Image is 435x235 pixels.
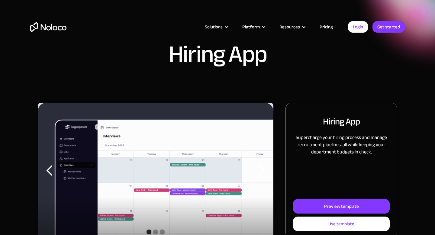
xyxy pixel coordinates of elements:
[30,22,66,32] a: home
[242,23,260,31] div: Platform
[169,42,267,66] h1: Hiring App
[197,23,235,31] div: Solutions
[279,23,300,31] div: Resources
[348,21,368,33] a: Login
[147,230,151,234] div: Show slide 1 of 3
[312,23,340,31] a: Pricing
[235,23,272,31] div: Platform
[205,23,223,31] div: Solutions
[160,230,165,234] div: Show slide 3 of 3
[328,220,354,228] div: Use template
[293,199,390,214] a: Preview template
[293,162,390,169] p: ‍
[323,115,360,128] h2: Hiring App
[372,21,405,33] a: Get started
[153,230,158,234] div: Show slide 2 of 3
[293,217,390,231] a: Use template
[272,23,312,31] div: Resources
[324,202,359,210] div: Preview template
[293,134,390,156] p: Supercharge your hiring process and manage recruitment pipelines, all while keeping your departme...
